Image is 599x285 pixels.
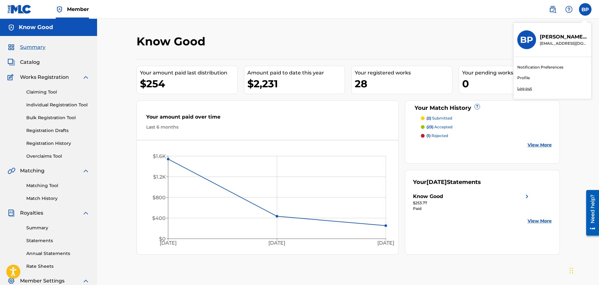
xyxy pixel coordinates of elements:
img: expand [82,74,90,81]
tspan: [DATE] [268,240,285,246]
p: Bailey Pruitt [540,33,587,41]
div: Help [563,3,575,16]
div: Your pending works [462,69,560,77]
img: expand [82,277,90,285]
div: $253.77 [413,200,531,206]
h5: Know Good [19,24,53,31]
a: Matching Tool [26,182,90,189]
a: View More [528,142,552,148]
div: 0 [462,77,560,91]
a: (1) rejected [421,133,552,139]
p: bpruitt@barks.law [540,41,587,46]
a: Individual Registration Tool [26,102,90,108]
img: Royalties [8,209,15,217]
a: CatalogCatalog [8,59,40,66]
h3: BP [520,34,533,45]
a: Notification Preferences [517,64,563,70]
img: Member Settings [8,277,15,285]
a: Overclaims Tool [26,153,90,160]
img: Catalog [8,59,15,66]
div: $254 [140,77,237,91]
div: Your Statements [413,178,481,186]
p: Log out [517,86,532,91]
img: search [549,6,556,13]
span: (23) [426,125,433,129]
a: Registration Drafts [26,127,90,134]
div: 28 [355,77,452,91]
a: Profile [517,75,530,81]
div: Your amount paid last distribution [140,69,237,77]
a: Public Search [546,3,559,16]
a: Summary [26,225,90,231]
div: Know Good [413,193,443,200]
tspan: $1.2K [153,174,166,180]
div: Last 6 months [146,124,389,130]
img: MLC Logo [8,5,32,14]
img: Top Rightsholder [56,6,63,13]
a: View More [528,218,552,224]
img: expand [82,209,90,217]
iframe: Chat Widget [568,255,599,285]
p: accepted [426,124,452,130]
tspan: $0 [159,236,165,242]
img: Matching [8,167,15,175]
span: (1) [426,133,431,138]
span: ? [475,104,480,109]
div: Drag [570,261,573,280]
p: submitted [426,115,452,121]
img: right chevron icon [523,193,531,200]
a: (23) accepted [421,124,552,130]
a: Claiming Tool [26,89,90,95]
tspan: $800 [152,195,165,201]
span: Member Settings [20,277,65,285]
div: $2,231 [247,77,345,91]
span: Summary [20,43,45,51]
div: Paid [413,206,531,211]
tspan: [DATE] [159,240,176,246]
a: Registration History [26,140,90,147]
span: (2) [426,116,431,120]
div: Your amount paid over time [146,113,389,124]
h2: Know Good [137,34,209,48]
img: Summary [8,43,15,51]
div: Amount paid to date this year [247,69,345,77]
span: Royalties [20,209,43,217]
a: Know Goodright chevron icon$253.77Paid [413,193,531,211]
tspan: $400 [152,215,165,221]
a: (2) submitted [421,115,552,121]
p: rejected [426,133,448,139]
a: Rate Sheets [26,263,90,270]
img: Accounts [8,24,15,31]
a: Match History [26,195,90,202]
a: Statements [26,237,90,244]
a: Annual Statements [26,250,90,257]
tspan: [DATE] [377,240,394,246]
span: Member [67,6,89,13]
span: Matching [20,167,44,175]
span: [DATE] [426,179,447,186]
iframe: Resource Center [581,187,599,238]
tspan: $1.6K [152,153,166,159]
div: Your Match History [413,104,552,112]
div: Your registered works [355,69,452,77]
span: Works Registration [20,74,69,81]
div: User Menu [579,3,591,16]
a: SummarySummary [8,43,45,51]
img: expand [82,167,90,175]
span: Catalog [20,59,40,66]
a: Bulk Registration Tool [26,115,90,121]
img: help [565,6,573,13]
img: Works Registration [8,74,16,81]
